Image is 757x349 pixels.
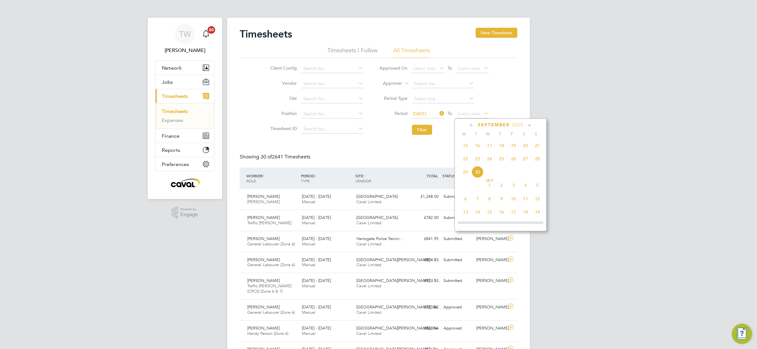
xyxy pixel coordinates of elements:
[472,153,484,165] span: 23
[208,26,215,34] span: 20
[302,194,331,199] span: [DATE] - [DATE]
[472,206,484,218] span: 14
[519,140,531,152] span: 20
[356,220,381,226] span: Caval Limited
[247,241,295,247] span: General Labourer (Zone 6)
[155,24,214,54] a: TW[PERSON_NAME]
[408,255,441,265] div: £804.53
[496,193,508,205] span: 9
[356,331,381,336] span: Caval Limited
[413,111,426,117] span: [DATE]
[484,193,496,205] span: 8
[261,154,272,160] span: 30 of
[379,95,408,101] label: Period Type
[531,206,543,218] span: 19
[472,140,484,152] span: 16
[301,64,363,73] input: Search for...
[156,61,214,75] button: Network
[379,111,408,116] label: Period
[356,310,381,315] span: Caval Limited
[472,166,484,178] span: 30
[302,199,315,204] span: Manual
[155,178,214,188] a: Go to home page
[268,111,297,116] label: Position
[301,110,363,118] input: Search for...
[531,219,543,231] span: 26
[474,255,507,265] div: [PERSON_NAME]
[356,283,381,289] span: Caval Limited
[457,66,480,71] span: Select date
[356,278,440,283] span: [GEOGRAPHIC_DATA][PERSON_NAME] - S…
[302,236,331,241] span: [DATE] - [DATE]
[247,236,280,241] span: [PERSON_NAME]
[245,170,299,186] div: WORKER
[484,206,496,218] span: 15
[162,147,180,153] span: Reports
[508,140,519,152] span: 19
[496,219,508,231] span: 23
[474,323,507,334] div: [PERSON_NAME]
[302,283,315,289] span: Manual
[247,262,295,267] span: General Labourer (Zone 6)
[470,131,482,137] span: T
[356,199,381,204] span: Caval Limited
[508,219,519,231] span: 24
[356,262,381,267] span: Caval Limited
[484,219,496,231] span: 22
[247,331,288,336] span: Handy Person (Zone 6)
[374,80,402,87] label: Approver
[302,220,315,226] span: Manual
[356,257,440,262] span: [GEOGRAPHIC_DATA][PERSON_NAME] - S…
[299,170,354,186] div: PERIOD
[247,325,280,331] span: [PERSON_NAME]
[156,143,214,157] button: Reports
[356,325,442,331] span: [GEOGRAPHIC_DATA][PERSON_NAME], Be…
[301,94,363,103] input: Search for...
[460,193,472,205] span: 6
[531,153,543,165] span: 28
[179,30,191,38] span: TW
[156,103,214,129] div: Timesheets
[301,125,363,134] input: Search for...
[247,304,280,310] span: [PERSON_NAME]
[302,325,331,331] span: [DATE] - [DATE]
[508,153,519,165] span: 26
[247,220,291,226] span: Traffic [PERSON_NAME]
[496,206,508,218] span: 16
[460,166,472,178] span: 29
[172,207,198,219] a: Powered byEngage
[356,215,398,220] span: [GEOGRAPHIC_DATA]
[474,302,507,312] div: [PERSON_NAME]
[247,257,280,262] span: [PERSON_NAME]
[460,153,472,165] span: 22
[408,213,441,223] div: £782.00
[472,219,484,231] span: 21
[441,170,474,181] div: STATUS
[484,179,496,182] span: Oct
[356,194,398,199] span: [GEOGRAPHIC_DATA]
[314,173,316,178] span: /
[247,199,280,204] span: [PERSON_NAME]
[180,212,198,217] span: Engage
[246,178,256,183] span: ROLE
[441,234,474,244] div: Submitted
[302,262,315,267] span: Manual
[162,79,173,85] span: Jobs
[302,215,331,220] span: [DATE] - [DATE]
[441,255,474,265] div: Submitted
[446,109,454,117] span: To
[240,28,292,40] h2: Timesheets
[412,94,474,103] input: Select one
[156,89,214,103] button: Timesheets
[302,310,315,315] span: Manual
[379,65,408,71] label: Approved On
[519,179,531,191] span: 4
[732,324,752,344] button: Engage Resource Center
[356,304,442,310] span: [GEOGRAPHIC_DATA][PERSON_NAME], Be…
[356,241,381,247] span: Caval Limited
[156,157,214,171] button: Preferences
[327,47,378,58] li: Timesheets I Follow
[302,331,315,336] span: Manual
[354,170,408,186] div: SITE
[472,193,484,205] span: 7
